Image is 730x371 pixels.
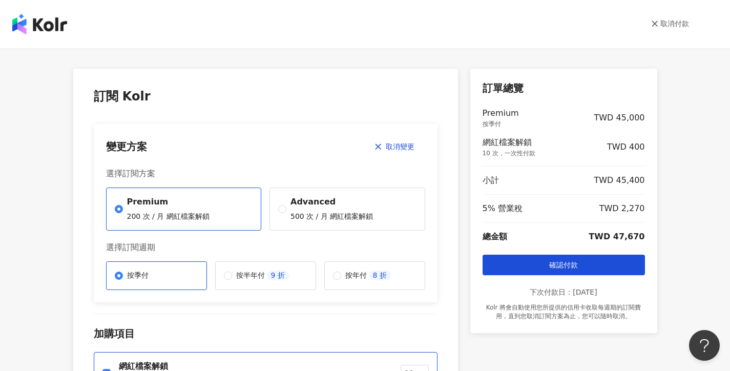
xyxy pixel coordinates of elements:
[599,203,645,214] p: TWD 2,270
[483,287,645,298] p: 下次付款日：[DATE]
[364,136,425,157] button: 取消變更
[106,168,425,179] p: 選擇訂閱方案
[594,112,645,123] p: TWD 45,000
[483,120,519,129] p: 按季付
[689,330,720,361] iframe: Help Scout Beacon - Open
[106,242,425,253] p: 選擇訂閱週期
[483,149,535,158] p: 10 次，一次性付款
[483,175,499,186] p: 小計
[369,271,391,281] p: 8 折
[483,81,645,95] p: 訂單總覽
[345,271,367,281] p: 按年付
[549,261,578,269] span: 確認付款
[127,196,210,208] p: Premium
[386,142,414,151] span: 取消變更
[267,271,289,281] p: 9 折
[127,271,149,281] p: 按季付
[483,137,535,148] p: 網紅檔案解鎖
[290,212,373,222] p: 500 次 / 月 網紅檔案解鎖
[127,212,210,222] p: 200 次 / 月 網紅檔案解鎖
[94,326,437,341] p: 加購項目
[651,19,689,29] a: 取消付款
[94,89,437,104] p: 訂閱 Kolr
[589,231,644,242] p: TWD 47,670
[483,203,523,214] p: 5% 營業稅
[106,139,147,154] p: 變更方案
[290,196,373,208] p: Advanced
[483,303,645,321] p: Kolr 將會自動使用您所提供的信用卡收取每週期的訂閱費用，直到您取消訂閱方案為止，您可以隨時取消。
[483,108,519,119] p: Premium
[236,271,265,281] p: 按半年付
[594,175,645,186] p: TWD 45,400
[483,255,645,275] button: 確認付款
[483,231,507,242] p: 總金額
[12,14,67,34] img: logo
[607,141,645,153] p: TWD 400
